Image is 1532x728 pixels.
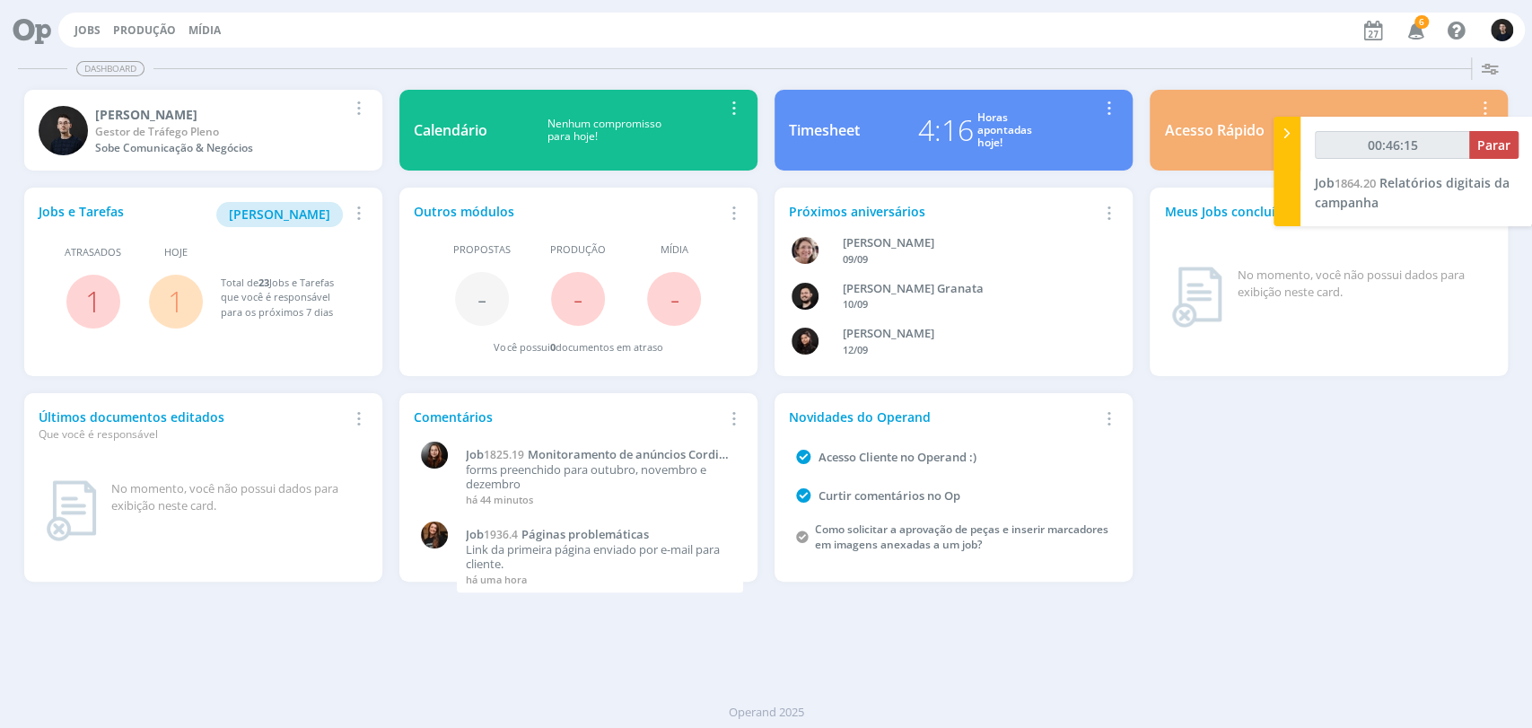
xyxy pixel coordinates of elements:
[918,109,974,152] div: 4:16
[69,23,106,38] button: Jobs
[1490,14,1514,46] button: C
[661,242,688,258] span: Mídia
[466,493,533,506] span: há 44 minutos
[39,106,88,155] img: C
[76,61,144,76] span: Dashboard
[65,245,121,260] span: Atrasados
[39,426,346,443] div: Que você é responsável
[183,23,226,38] button: Mídia
[484,447,524,462] span: 1825.19
[842,280,1094,298] div: Bruno Corralo Granata
[421,522,448,548] img: T
[46,480,97,541] img: dashboard_not_found.png
[466,446,731,477] span: Monitoramento de anúncios Cordius 2025
[85,282,101,320] a: 1
[842,325,1094,343] div: Luana da Silva de Andrade
[484,527,518,542] span: 1936.4
[487,118,722,144] div: Nenhum compromisso para hoje!
[792,237,819,264] img: A
[466,448,734,462] a: Job1825.19Monitoramento de anúncios Cordius 2025
[466,528,734,542] a: Job1936.4Páginas problemáticas
[842,297,867,311] span: 10/09
[466,463,734,491] p: forms preenchido para outubro, novembro e dezembro
[842,252,867,266] span: 09/09
[1469,131,1519,159] button: Parar
[258,276,269,289] span: 23
[221,276,350,320] div: Total de Jobs e Tarefas que você é responsável para os próximos 7 dias
[466,573,527,586] span: há uma hora
[421,442,448,469] img: E
[229,206,330,223] span: [PERSON_NAME]
[792,328,819,355] img: L
[95,105,346,124] div: Carlos Nunes
[789,408,1097,426] div: Novidades do Operand
[815,522,1108,552] a: Como solicitar a aprovação de peças e inserir marcadores em imagens anexadas a um job?
[549,340,555,354] span: 0
[1164,202,1472,221] div: Meus Jobs concluídos no prazo
[1315,174,1510,211] span: Relatórios digitais da campanha
[789,202,1097,221] div: Próximos aniversários
[453,242,511,258] span: Propostas
[164,245,188,260] span: Hoje
[168,282,184,320] a: 1
[775,90,1133,171] a: Timesheet4:16Horasapontadashoje!
[819,487,960,504] a: Curtir comentários no Op
[842,234,1094,252] div: Aline Beatriz Jackisch
[1477,136,1510,153] span: Parar
[1164,119,1264,141] div: Acesso Rápido
[108,23,181,38] button: Produção
[414,408,722,426] div: Comentários
[188,22,221,38] a: Mídia
[216,202,343,227] button: [PERSON_NAME]
[1414,15,1429,29] span: 6
[819,449,976,465] a: Acesso Cliente no Operand :)
[113,22,176,38] a: Produção
[792,283,819,310] img: B
[216,205,343,222] a: [PERSON_NAME]
[414,119,487,141] div: Calendário
[842,343,867,356] span: 12/09
[95,124,346,140] div: Gestor de Tráfego Pleno
[95,140,346,156] div: Sobe Comunicação & Negócios
[670,279,678,318] span: -
[1335,175,1376,191] span: 1864.20
[111,480,361,515] div: No momento, você não possui dados para exibição neste card.
[550,242,606,258] span: Produção
[1315,174,1510,211] a: Job1864.20Relatórios digitais da campanha
[1237,267,1486,302] div: No momento, você não possui dados para exibição neste card.
[521,526,649,542] span: Páginas problemáticas
[39,202,346,227] div: Jobs e Tarefas
[414,202,722,221] div: Outros módulos
[1491,19,1513,41] img: C
[477,279,486,318] span: -
[466,543,734,571] p: Link da primeira página enviado por e-mail para cliente.
[573,279,582,318] span: -
[1396,14,1432,47] button: 6
[1171,267,1222,328] img: dashboard_not_found.png
[977,111,1032,150] div: Horas apontadas hoje!
[24,90,382,171] a: C[PERSON_NAME]Gestor de Tráfego PlenoSobe Comunicação & Negócios
[74,22,101,38] a: Jobs
[39,408,346,443] div: Últimos documentos editados
[494,340,662,355] div: Você possui documentos em atraso
[789,119,860,141] div: Timesheet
